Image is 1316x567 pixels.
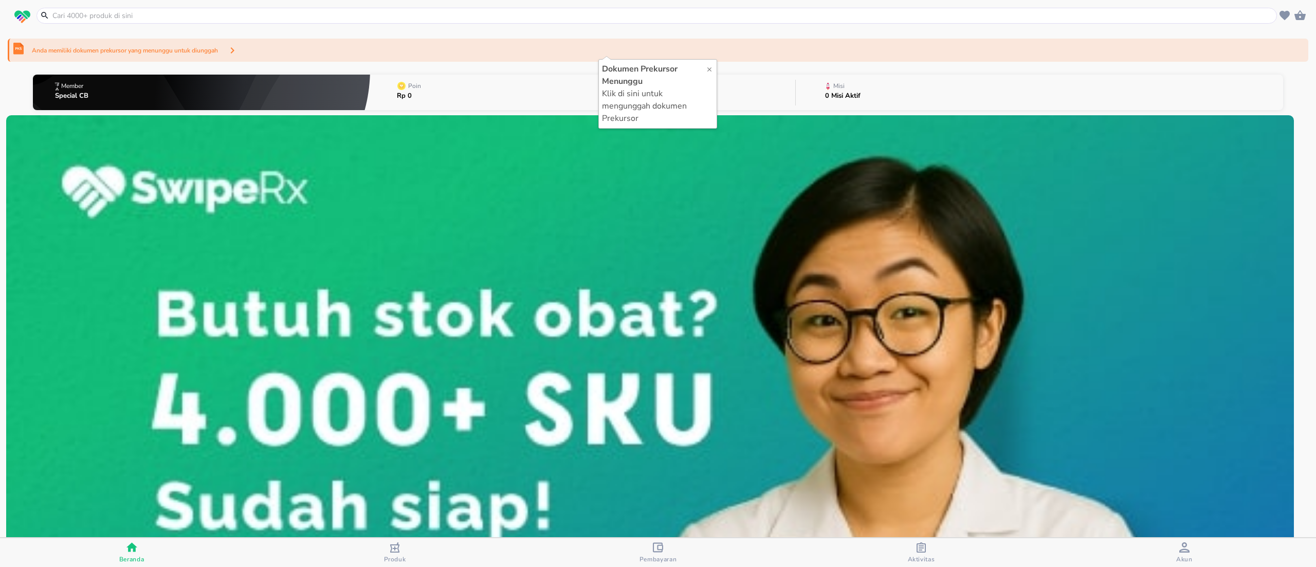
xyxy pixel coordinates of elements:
button: PoinRp 0 [370,72,795,113]
span: Aktivitas [908,555,935,563]
p: Member [61,83,83,89]
button: Produk [263,538,526,567]
button: Misi0 Misi Aktif [796,72,1283,113]
p: Misi [833,83,845,89]
button: Pembayaran [526,538,790,567]
img: prekursor-icon.04a7e01b.svg [13,43,24,55]
img: logo_swiperx_s.bd005f3b.svg [14,10,30,24]
p: 0 Misi Aktif [825,93,861,99]
p: Dokumen Prekursor Menunggu [602,63,706,87]
span: Beranda [119,555,144,563]
input: Cari 4000+ produk di sini [51,10,1274,21]
span: Akun [1176,555,1193,563]
p: Anda memiliki dokumen prekursor yang menunggu untuk diunggah [32,46,218,55]
p: Klik di sini untuk mengunggah dokumen Prekursor [602,87,706,125]
button: Aktivitas [790,538,1053,567]
span: Produk [384,555,406,563]
p: Poin [408,83,421,89]
button: Akun [1053,538,1316,567]
p: Rp 0 [397,93,423,99]
button: MemberSpecial CB [33,72,370,113]
p: Special CB [55,93,88,99]
span: Pembayaran [639,555,677,563]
